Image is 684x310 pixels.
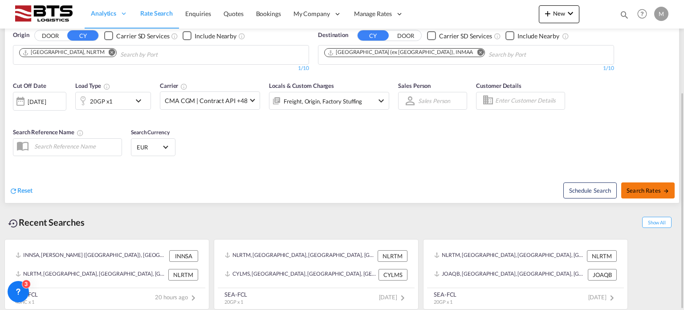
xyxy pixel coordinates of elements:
div: OriginDOOR CY Checkbox No InkUnchecked: Search for CY (Container Yard) services for all selected ... [5,17,679,203]
span: 20 hours ago [155,293,199,301]
div: 20GP x1 [90,95,113,107]
div: Include Nearby [195,32,236,41]
div: Carrier SD Services [116,32,169,41]
md-icon: icon-plus 400-fg [542,8,553,19]
span: Sales Person [398,82,431,89]
md-icon: icon-chevron-down [565,8,576,19]
div: M [654,7,668,21]
div: [DATE] [28,98,46,106]
md-icon: icon-backup-restore [8,218,19,229]
recent-search-card: INNSA, [PERSON_NAME] ([GEOGRAPHIC_DATA]), [GEOGRAPHIC_DATA], [GEOGRAPHIC_DATA], [GEOGRAPHIC_DATA]... [4,239,209,310]
md-icon: Your search will be saved by the below given name [77,129,84,136]
button: CY [358,30,389,41]
md-chips-wrap: Chips container. Use arrow keys to select chips. [323,45,577,62]
md-checkbox: Checkbox No Ink [427,31,492,40]
div: Press delete to remove this chip. [22,49,106,56]
span: Locals & Custom Charges [269,82,334,89]
input: Enter Customer Details [495,94,562,107]
div: 1/10 [318,65,614,72]
div: JOAQB [588,269,617,281]
div: icon-refreshReset [9,186,33,196]
input: Chips input. [489,48,573,62]
div: [DATE] [13,92,66,111]
span: [DATE] [379,293,408,301]
div: 1/10 [13,65,309,72]
span: CMA CGM | Contract API +48 [165,96,247,105]
button: Remove [103,49,116,58]
div: NLRTM [587,250,617,262]
md-select: Sales Person [417,94,451,107]
md-icon: Unchecked: Search for CY (Container Yard) services for all selected carriers.Checked : Search for... [171,33,178,40]
button: CY [67,30,98,41]
span: Carrier [160,82,187,89]
span: Help [635,6,650,21]
md-icon: icon-refresh [9,187,17,195]
button: Remove [471,49,484,58]
md-checkbox: Checkbox No Ink [104,31,169,40]
div: NLRTM, Rotterdam, Netherlands, Western Europe, Europe [16,269,166,281]
div: INNSA [169,250,198,262]
div: CYLMS, Limassol, Cyprus, Southern Europe, Europe [225,269,376,281]
div: Include Nearby [517,32,559,41]
span: 40HC x 1 [15,299,34,305]
div: NLRTM [378,250,407,262]
input: Search Reference Name [30,140,122,153]
md-checkbox: Checkbox No Ink [505,31,559,40]
img: cdcc71d0be7811ed9adfbf939d2aa0e8.png [13,4,73,24]
div: Freight Origin Factory Stuffingicon-chevron-down [269,92,389,110]
span: [DATE] [588,293,617,301]
span: Cut Off Date [13,82,46,89]
span: Rate Search [140,9,173,17]
div: Rotterdam, NLRTM [22,49,105,56]
span: Destination [318,31,348,40]
md-datepicker: Select [13,109,20,121]
span: My Company [293,9,330,18]
md-icon: The selected Trucker/Carrierwill be displayed in the rate results If the rates are from another f... [180,83,187,90]
md-icon: icon-information-outline [103,83,110,90]
md-icon: icon-chevron-right [397,293,408,303]
md-icon: Unchecked: Ignores neighbouring ports when fetching rates.Checked : Includes neighbouring ports w... [238,33,245,40]
md-icon: icon-magnify [619,10,629,20]
md-icon: Unchecked: Ignores neighbouring ports when fetching rates.Checked : Includes neighbouring ports w... [562,33,569,40]
md-icon: icon-chevron-down [376,95,387,106]
span: EUR [137,143,162,151]
div: Chennai (ex Madras), INMAA [327,49,473,56]
md-chips-wrap: Chips container. Use arrow keys to select chips. [18,45,208,62]
div: Freight Origin Factory Stuffing [284,95,362,107]
span: Analytics [91,9,116,18]
recent-search-card: NLRTM, [GEOGRAPHIC_DATA], [GEOGRAPHIC_DATA], [GEOGRAPHIC_DATA], [GEOGRAPHIC_DATA] NLRTMCYLMS, [GE... [214,239,419,310]
md-icon: icon-arrow-right [663,188,669,194]
md-select: Select Currency: € EUREuro [136,141,171,153]
div: Carrier SD Services [439,32,492,41]
div: 20GP x1icon-chevron-down [75,92,151,110]
span: Quotes [224,10,243,17]
div: INNSA, Jawaharlal Nehru (Nhava Sheva), India, Indian Subcontinent, Asia Pacific [16,250,167,262]
div: icon-magnify [619,10,629,23]
md-icon: Unchecked: Search for CY (Container Yard) services for all selected carriers.Checked : Search for... [494,33,501,40]
span: 20GP x 1 [224,299,243,305]
div: NLRTM, Rotterdam, Netherlands, Western Europe, Europe [225,250,375,262]
md-icon: icon-chevron-down [133,95,148,106]
span: Enquiries [185,10,211,17]
button: DOOR [390,31,421,41]
span: Origin [13,31,29,40]
div: CYLMS [379,269,407,281]
div: NLRTM, Rotterdam, Netherlands, Western Europe, Europe [434,250,585,262]
div: JOAQB, Aqaba, Jordan, Levante, Middle East [434,269,586,281]
div: NLRTM [168,269,198,281]
div: Press delete to remove this chip. [327,49,475,56]
span: Search Rates [627,187,669,194]
md-icon: icon-chevron-right [607,293,617,303]
span: Show All [642,217,672,228]
span: Manage Rates [354,9,392,18]
button: DOOR [35,31,66,41]
button: icon-plus 400-fgNewicon-chevron-down [539,5,579,23]
span: Reset [17,186,33,194]
div: Recent Searches [4,212,88,232]
button: Search Ratesicon-arrow-right [621,182,675,198]
div: SEA-FCL [224,290,247,298]
md-icon: icon-chevron-right [188,293,199,303]
span: Bookings [256,10,281,17]
span: 20GP x 1 [434,299,452,305]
